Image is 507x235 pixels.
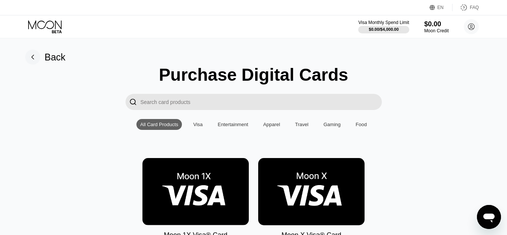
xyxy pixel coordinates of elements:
[218,122,248,127] div: Entertainment
[129,98,137,106] div: 
[358,20,409,25] div: Visa Monthly Spend Limit
[136,119,182,130] div: All Card Products
[453,4,479,11] div: FAQ
[126,94,141,110] div: 
[320,119,345,130] div: Gaming
[470,5,479,10] div: FAQ
[424,20,449,28] div: $0.00
[430,4,453,11] div: EN
[193,122,203,127] div: Visa
[141,94,382,110] input: Search card products
[369,27,399,32] div: $0.00 / $4,000.00
[324,122,341,127] div: Gaming
[477,205,501,229] iframe: Button to launch messaging window
[356,122,367,127] div: Food
[424,28,449,33] div: Moon Credit
[295,122,309,127] div: Travel
[25,50,66,65] div: Back
[352,119,371,130] div: Food
[189,119,206,130] div: Visa
[140,122,178,127] div: All Card Products
[159,65,348,85] div: Purchase Digital Cards
[259,119,284,130] div: Apparel
[424,20,449,33] div: $0.00Moon Credit
[214,119,252,130] div: Entertainment
[291,119,312,130] div: Travel
[263,122,280,127] div: Apparel
[437,5,444,10] div: EN
[45,52,66,63] div: Back
[358,20,409,33] div: Visa Monthly Spend Limit$0.00/$4,000.00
